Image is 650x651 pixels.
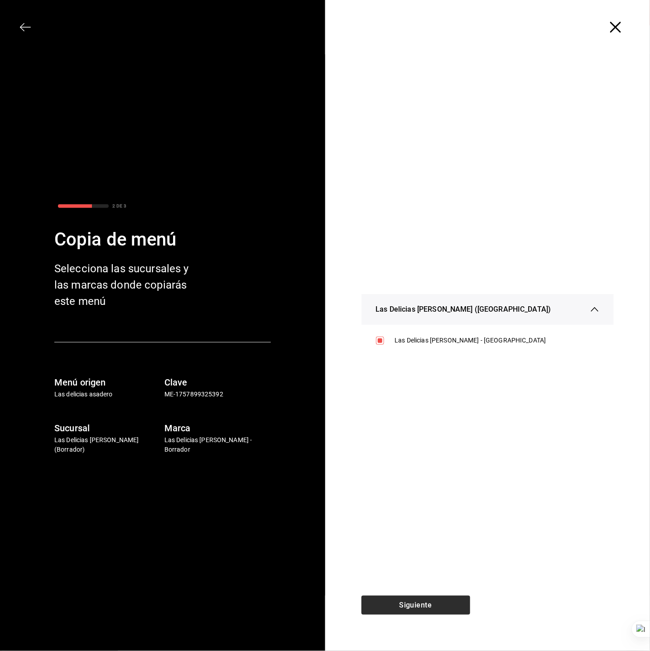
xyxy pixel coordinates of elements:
[54,375,161,390] h6: Menú origen
[54,260,199,309] div: Selecciona las sucursales y las marcas donde copiarás este menú
[54,390,161,399] p: Las delicias asadero
[54,421,161,435] h6: Sucursal
[164,375,271,390] h6: Clave
[164,421,271,435] h6: Marca
[164,435,271,454] p: Las Delicias [PERSON_NAME] - Borrador
[361,596,470,615] button: Siguiente
[376,304,551,315] span: Las Delicias [PERSON_NAME] ([GEOGRAPHIC_DATA])
[54,435,161,454] p: Las Delicias [PERSON_NAME] (Borrador)
[54,226,271,253] div: Copia de menú
[395,336,600,345] div: Las Delicias [PERSON_NAME] - [GEOGRAPHIC_DATA]
[112,203,126,209] div: 2 DE 3
[164,390,271,399] p: ME-1757899325392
